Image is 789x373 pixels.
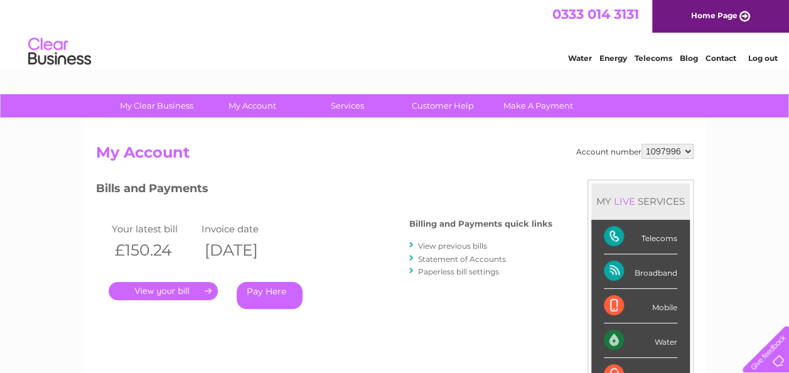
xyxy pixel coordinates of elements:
div: Broadband [604,254,677,289]
div: MY SERVICES [591,183,690,219]
a: . [109,282,218,300]
div: Clear Business is a trading name of Verastar Limited (registered in [GEOGRAPHIC_DATA] No. 3667643... [99,7,692,61]
a: Telecoms [635,53,672,63]
h2: My Account [96,144,694,168]
th: £150.24 [109,237,199,263]
div: Mobile [604,289,677,323]
td: Your latest bill [109,220,199,237]
a: View previous bills [418,241,487,251]
a: Blog [680,53,698,63]
div: Account number [576,144,694,159]
td: Invoice date [198,220,289,237]
div: LIVE [611,195,638,207]
div: Water [604,323,677,358]
a: Statement of Accounts [418,254,506,264]
h4: Billing and Payments quick links [409,219,552,229]
a: Paperless bill settings [418,267,499,276]
h3: Bills and Payments [96,180,552,202]
a: Energy [599,53,627,63]
a: Log out [748,53,777,63]
a: Services [296,94,399,117]
a: 0333 014 3131 [552,6,639,22]
a: Pay Here [237,282,303,309]
a: My Account [200,94,304,117]
div: Telecoms [604,220,677,254]
a: My Clear Business [105,94,208,117]
a: Make A Payment [486,94,590,117]
th: [DATE] [198,237,289,263]
a: Water [568,53,592,63]
img: logo.png [28,33,92,71]
a: Contact [706,53,736,63]
a: Customer Help [391,94,495,117]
